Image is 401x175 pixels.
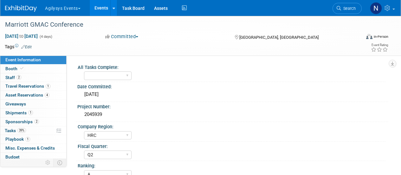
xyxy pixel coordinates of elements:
[17,128,26,133] span: 39%
[0,135,66,144] a: Playbook1
[0,144,66,152] a: Misc. Expenses & Credits
[5,137,30,142] span: Playbook
[20,67,23,70] i: Booth reservation complete
[0,73,66,82] a: Staff2
[0,153,66,161] a: Budget
[42,158,54,167] td: Personalize Event Tab Strip
[0,100,66,108] a: Giveaways
[77,82,388,90] div: Date Committed:
[366,34,372,39] img: Format-Inperson.png
[16,75,21,80] span: 2
[5,66,25,71] span: Booth
[5,145,55,151] span: Misc. Expenses & Credits
[5,101,26,106] span: Giveaways
[78,63,385,71] div: All Tasks Complete:
[5,44,32,50] td: Tags
[21,45,32,49] a: Edit
[370,2,382,14] img: Natalie Morin
[78,142,385,150] div: Fiscal Quarter:
[371,44,388,47] div: Event Rating
[0,91,66,99] a: Asset Reservations4
[54,158,67,167] td: Toggle Event Tabs
[5,75,21,80] span: Staff
[373,34,388,39] div: In-Person
[0,82,66,91] a: Travel Reservations1
[333,3,362,14] a: Search
[0,64,66,73] a: Booth
[5,154,20,159] span: Budget
[341,6,356,11] span: Search
[34,119,39,124] span: 2
[332,33,388,43] div: Event Format
[39,35,52,39] span: (4 days)
[5,110,33,115] span: Shipments
[45,93,49,98] span: 4
[5,5,37,12] img: ExhibitDay
[5,33,38,39] span: [DATE] [DATE]
[77,102,388,110] div: Project Number:
[5,57,41,62] span: Event Information
[239,35,319,40] span: [GEOGRAPHIC_DATA], [GEOGRAPHIC_DATA]
[0,109,66,117] a: Shipments1
[82,110,384,119] div: 2045939
[0,56,66,64] a: Event Information
[103,33,141,40] button: Committed
[46,84,50,89] span: 1
[5,92,49,98] span: Asset Reservations
[5,119,39,124] span: Sponsorships
[82,90,384,99] div: [DATE]
[25,137,30,142] span: 1
[3,19,356,30] div: Marriott GMAC Conference
[78,122,385,130] div: Company Region:
[28,110,33,115] span: 1
[0,126,66,135] a: Tasks39%
[0,118,66,126] a: Sponsorships2
[18,34,24,39] span: to
[78,161,385,169] div: Ranking:
[5,84,50,89] span: Travel Reservations
[5,128,26,133] span: Tasks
